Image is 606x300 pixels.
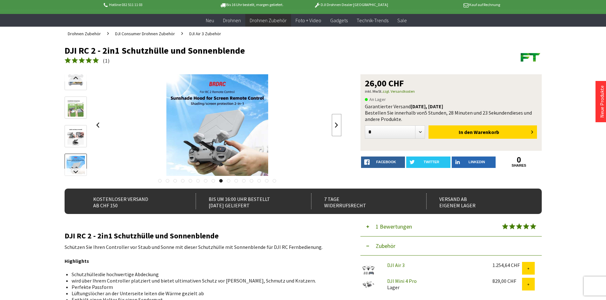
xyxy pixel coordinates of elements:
[401,1,500,9] p: Kauf auf Rechnung
[296,17,321,23] span: Foto + Video
[406,157,450,168] a: twitter
[357,17,388,23] span: Technik-Trends
[65,27,104,41] a: Drohnen Zubehör
[382,89,415,94] a: zzgl. Versandkosten
[105,57,108,64] span: 1
[98,271,99,277] strong: :
[360,217,542,237] button: 1 Bewertungen
[497,163,541,168] a: shares
[68,31,101,37] span: Drohnen Zubehör
[361,157,405,168] a: facebook
[360,262,376,278] img: DJI Air 3
[250,17,287,23] span: Drohnen Zubehör
[360,278,376,290] img: DJI Mini 4 Pro
[103,57,110,64] span: ( )
[452,157,496,168] a: LinkedIn
[65,243,341,251] p: Schützen Sie Ihren Controller vor Staub und Sonne mit dieser Schutzhülle mit Sonnenblende für DJI...
[428,125,537,139] button: In den Warenkorb
[326,14,352,27] a: Gadgets
[365,96,386,103] span: An Lager
[72,290,336,297] li: Lüftungslöcher an der Unterseite leiten die Wärme gezielt ab
[492,262,522,268] div: 1.254,64 CHF
[424,160,439,164] span: twitter
[376,160,396,164] span: facebook
[387,278,417,284] a: DJI Mini 4 Pro
[397,17,407,23] span: Sale
[425,110,510,116] span: 5 Stunden, 28 Minuten und 23 Sekunden
[245,14,291,27] a: Drohnen Zubehör
[519,46,542,68] img: Futuretrends
[365,79,404,88] span: 26,00 CHF
[115,31,175,37] span: DJI Consumer Drohnen Zubehör
[393,14,411,27] a: Sale
[65,57,110,65] a: (1)
[202,1,301,9] p: Bis 16 Uhr bestellt, morgen geliefert.
[426,193,528,209] div: Versand ab eigenem Lager
[352,14,393,27] a: Technik-Trends
[196,193,297,209] div: Bis um 16:00 Uhr bestellt [DATE] geliefert
[365,103,537,122] div: Garantierter Versand Bestellen Sie innerhalb von dieses und andere Produkte.
[72,277,336,284] li: wird über Ihrem Controller platziert und bietet ultimativen Schutz vor [PERSON_NAME], Schmutz und...
[219,14,245,27] a: Drohnen
[474,129,499,135] span: Warenkorb
[382,278,487,290] div: Lager
[459,129,473,135] span: In den
[301,1,401,9] p: DJI Drohnen Dealer [GEOGRAPHIC_DATA]
[469,160,485,164] span: LinkedIn
[360,237,542,256] button: Zubehör
[599,85,605,118] a: Neue Produkte
[65,258,89,264] strong: Highlights
[330,17,348,23] span: Gadgets
[112,27,178,41] a: DJI Consumer Drohnen Zubehör
[189,31,221,37] span: DJI Air 3 Zubehör
[186,27,224,41] a: DJI Air 3 Zubehör
[72,284,336,290] li: Perfekte Passform
[411,103,443,110] b: [DATE], [DATE]
[223,17,241,23] span: Drohnen
[65,46,446,55] h1: DJI RC 2 - 2in1 Schutzhülle und Sonnenblende
[365,88,537,95] p: inkl. MwSt.
[387,262,405,268] a: DJI Air 3
[103,1,202,9] p: Hotline 032 511 11 03
[65,232,341,240] h2: DJI RC 2 - 2in1 Schutzhülle und Sonnenblende
[201,14,219,27] a: Neu
[311,193,413,209] div: 7 Tage Widerrufsrecht
[492,278,522,284] div: 829,00 CHF
[206,17,214,23] span: Neu
[80,193,182,209] div: Kostenloser Versand ab CHF 150
[497,157,541,163] a: 0
[291,14,326,27] a: Foto + Video
[72,271,336,277] li: Schutzhülle die hochwertige Abdeckung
